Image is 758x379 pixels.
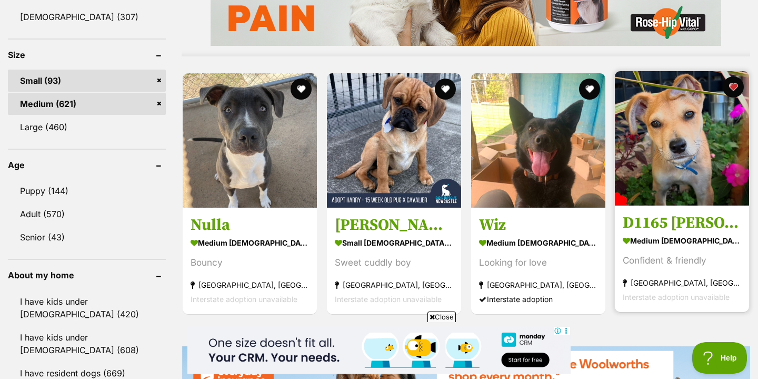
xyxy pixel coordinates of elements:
header: About my home [8,270,166,280]
a: Wiz medium [DEMOGRAPHIC_DATA] Dog Looking for love [GEOGRAPHIC_DATA], [GEOGRAPHIC_DATA] Interstat... [471,207,605,314]
div: Bouncy [191,256,309,270]
strong: medium [DEMOGRAPHIC_DATA] Dog [623,233,741,248]
a: [DEMOGRAPHIC_DATA] (307) [8,6,166,28]
a: D1165 [PERSON_NAME] medium [DEMOGRAPHIC_DATA] Dog Confident & friendly [GEOGRAPHIC_DATA], [GEOGRA... [615,205,749,312]
strong: medium [DEMOGRAPHIC_DATA] Dog [191,235,309,250]
h3: Wiz [479,215,597,235]
img: D1165 Wilson - Mixed breed Dog [615,71,749,206]
a: Medium (621) [8,93,166,115]
span: Interstate adoption unavailable [191,295,297,304]
div: Sweet cuddly boy [335,256,453,270]
a: Adult (570) [8,203,166,225]
img: Wiz - Australian Kelpie Dog [471,73,605,208]
a: I have kids under [DEMOGRAPHIC_DATA] (608) [8,326,166,361]
a: [PERSON_NAME] - 15 Week Old Pug X Cavalier small [DEMOGRAPHIC_DATA] Dog Sweet cuddly boy [GEOGRAP... [327,207,461,314]
button: favourite [291,79,312,100]
span: Interstate adoption unavailable [623,293,730,302]
h3: D1165 [PERSON_NAME] [623,213,741,233]
a: I have kids under [DEMOGRAPHIC_DATA] (420) [8,290,166,325]
header: Age [8,160,166,170]
div: Interstate adoption [479,292,597,306]
a: Senior (43) [8,226,166,248]
a: Small (93) [8,70,166,92]
img: Harry - 15 Week Old Pug X Cavalier - Pug x Cavalier King Charles Spaniel Dog [327,73,461,208]
header: Size [8,50,166,60]
iframe: Advertisement [187,326,571,374]
button: favourite [579,79,600,100]
iframe: Help Scout Beacon - Open [692,342,747,374]
div: Looking for love [479,256,597,270]
button: favourite [435,79,456,100]
strong: medium [DEMOGRAPHIC_DATA] Dog [479,235,597,250]
a: Nulla medium [DEMOGRAPHIC_DATA] Dog Bouncy [GEOGRAPHIC_DATA], [GEOGRAPHIC_DATA] Interstate adopti... [183,207,317,314]
button: favourite [723,76,744,98]
a: Puppy (144) [8,180,166,202]
img: Nulla - American Staffordshire Terrier Dog [183,73,317,208]
span: Interstate adoption unavailable [335,295,442,304]
strong: [GEOGRAPHIC_DATA], [GEOGRAPHIC_DATA] [191,278,309,292]
a: Large (460) [8,116,166,138]
strong: [GEOGRAPHIC_DATA], [GEOGRAPHIC_DATA] [335,278,453,292]
strong: small [DEMOGRAPHIC_DATA] Dog [335,235,453,250]
h3: Nulla [191,215,309,235]
div: Confident & friendly [623,254,741,268]
span: Close [427,312,456,322]
strong: [GEOGRAPHIC_DATA], [GEOGRAPHIC_DATA] [623,276,741,290]
strong: [GEOGRAPHIC_DATA], [GEOGRAPHIC_DATA] [479,278,597,292]
h3: [PERSON_NAME] - 15 Week Old Pug X Cavalier [335,215,453,235]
